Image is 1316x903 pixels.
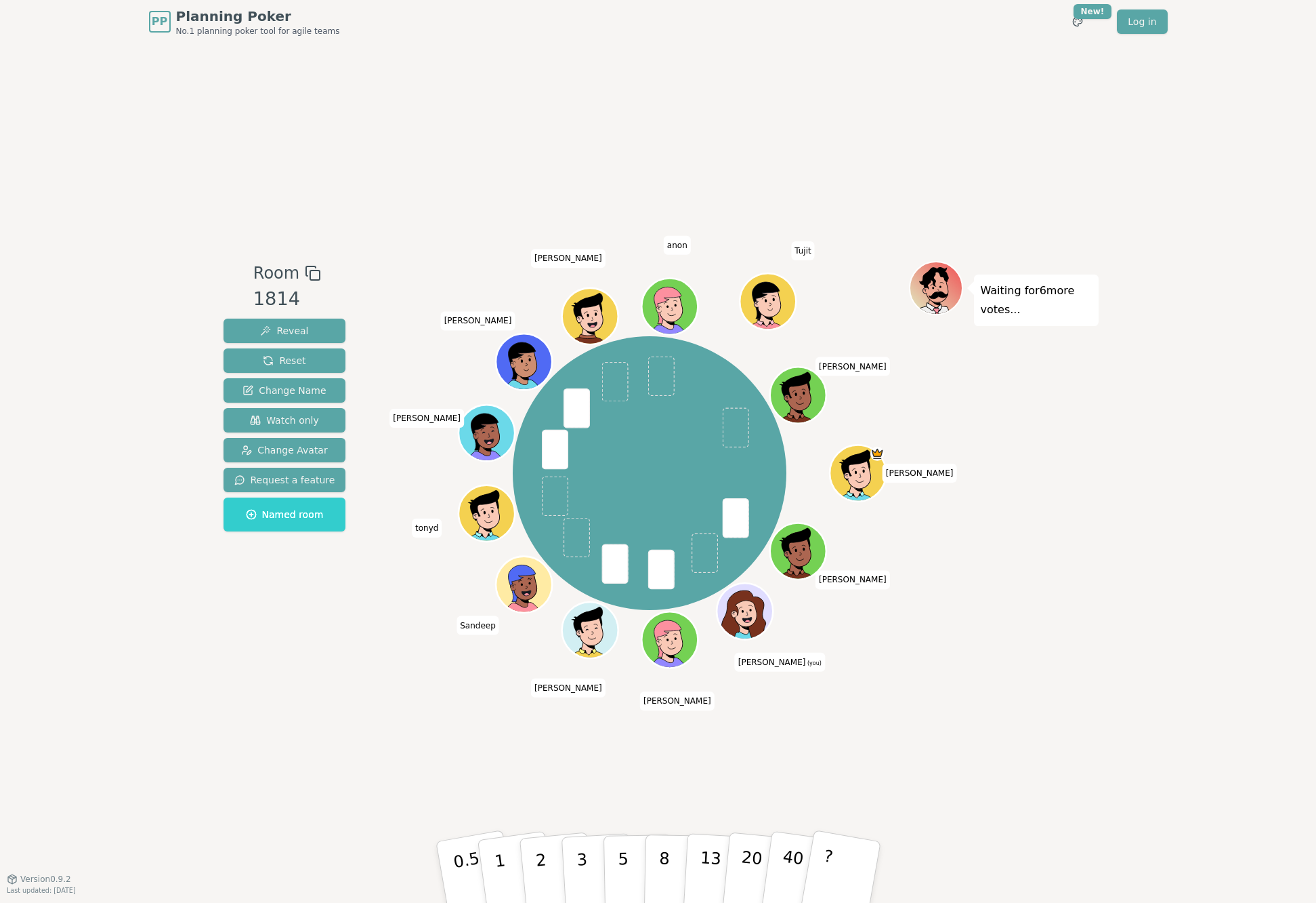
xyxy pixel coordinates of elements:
span: Click to change your name [412,519,442,538]
span: Watch only [250,414,319,427]
div: 1814 [253,285,321,313]
p: Waiting for 6 more votes... [981,281,1092,319]
button: Request a feature [224,468,346,492]
button: Watch only [224,408,346,433]
span: Click to change your name [441,311,515,330]
button: Change Name [224,378,346,403]
span: Click to change your name [531,679,606,698]
div: New! [1074,4,1112,19]
span: PP [152,14,167,30]
span: Rob is the host [870,447,885,461]
span: Change Name [242,384,326,397]
span: Click to change your name [815,357,890,376]
span: Click to change your name [531,249,606,268]
a: Log in [1117,9,1167,34]
span: Click to change your name [791,241,815,260]
button: New! [1065,9,1090,34]
button: Version0.9.2 [7,874,71,885]
button: Reset [224,348,346,373]
span: (you) [805,660,822,666]
span: Click to change your name [815,570,890,589]
span: Click to change your name [883,464,957,483]
span: Version 0.9.2 [20,874,71,885]
button: Click to change your avatar [719,585,771,638]
button: Change Avatar [224,438,346,462]
span: Room [253,261,299,285]
button: Reveal [224,319,346,343]
span: No.1 planning poker tool for agile teams [176,26,340,37]
span: Last updated: [DATE] [7,887,76,894]
span: Click to change your name [735,653,825,672]
span: Click to change your name [389,409,464,428]
a: PPPlanning PokerNo.1 planning poker tool for agile teams [149,7,340,37]
button: Named room [224,498,346,531]
span: Click to change your name [640,691,715,710]
span: Change Avatar [241,443,328,457]
span: Planning Poker [176,7,340,26]
span: Click to change your name [664,236,691,255]
span: Reset [263,354,305,367]
span: Reveal [260,324,308,338]
span: Named room [246,508,324,521]
span: Click to change your name [457,616,499,635]
span: Request a feature [234,473,335,487]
